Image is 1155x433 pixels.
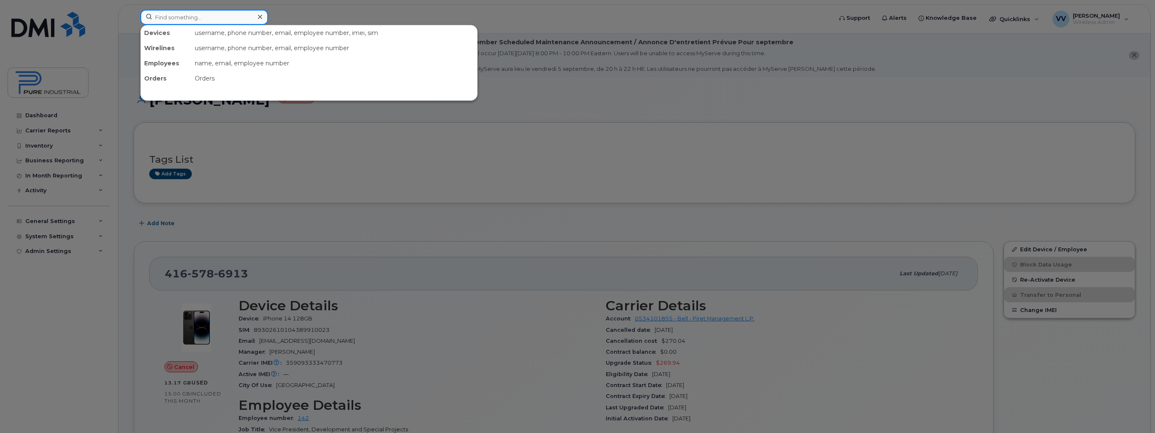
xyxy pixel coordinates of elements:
[141,25,191,40] div: Devices
[141,40,191,56] div: Wirelines
[141,71,191,86] div: Orders
[191,71,477,86] div: Orders
[141,56,191,71] div: Employees
[191,56,477,71] div: name, email, employee number
[191,25,477,40] div: username, phone number, email, employee number, imei, sim
[191,40,477,56] div: username, phone number, email, employee number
